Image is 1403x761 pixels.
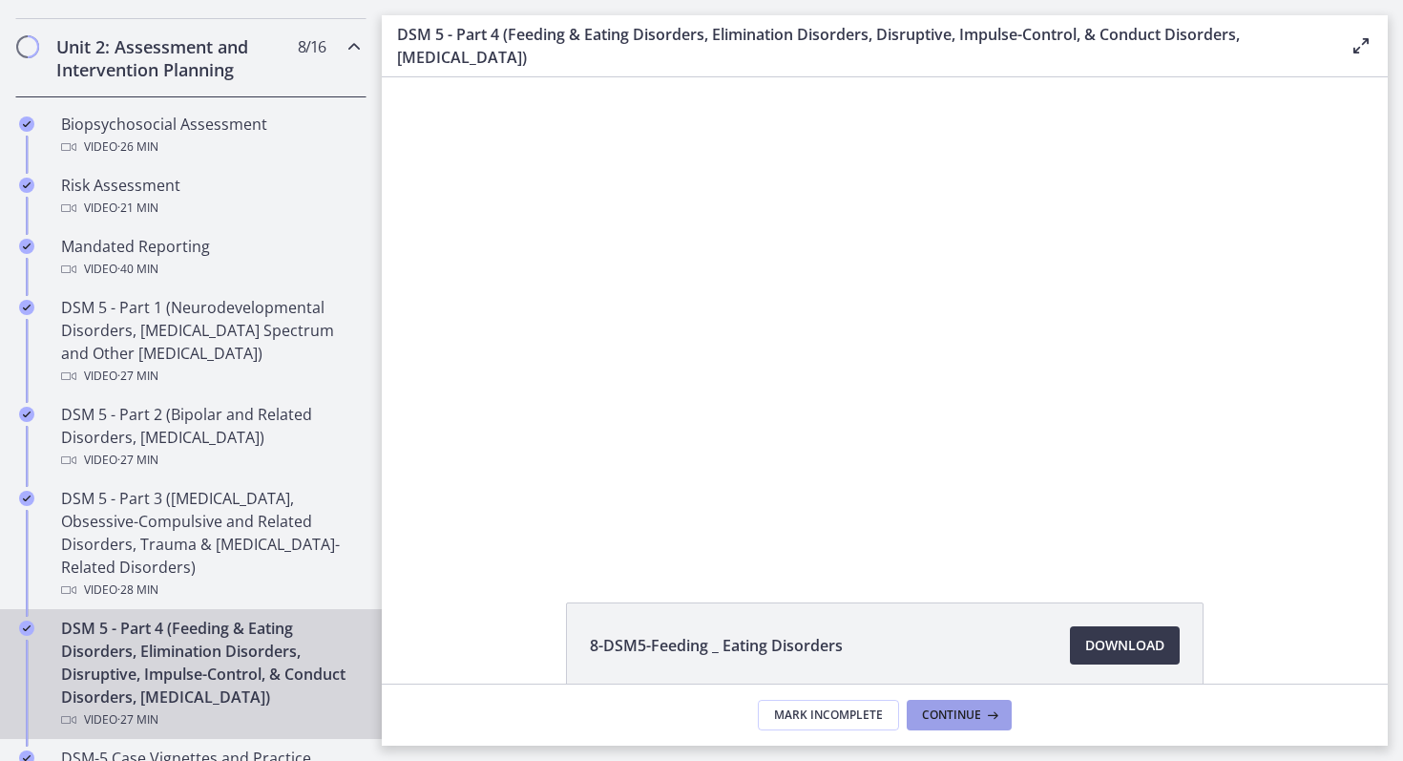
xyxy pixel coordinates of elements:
span: Continue [922,708,981,723]
iframe: Video Lesson [382,77,1388,559]
i: Completed [19,300,34,315]
div: Video [61,579,359,602]
h3: DSM 5 - Part 4 (Feeding & Eating Disorders, Elimination Disorders, Disruptive, Impulse-Control, &... [397,23,1319,69]
span: · 28 min [117,579,158,602]
span: · 27 min [117,449,158,472]
span: · 26 min [117,136,158,159]
div: Risk Assessment [61,174,359,220]
i: Completed [19,621,34,636]
span: · 21 min [117,197,158,220]
button: Continue [907,700,1012,730]
div: Video [61,365,359,388]
div: DSM 5 - Part 1 (Neurodevelopmental Disorders, [MEDICAL_DATA] Spectrum and Other [MEDICAL_DATA]) [61,296,359,388]
div: DSM 5 - Part 4 (Feeding & Eating Disorders, Elimination Disorders, Disruptive, Impulse-Control, &... [61,617,359,731]
i: Completed [19,491,34,506]
span: Download [1085,634,1164,657]
div: Video [61,258,359,281]
button: Mark Incomplete [758,700,899,730]
i: Completed [19,239,34,254]
div: Video [61,708,359,731]
i: Completed [19,178,34,193]
div: Video [61,449,359,472]
div: DSM 5 - Part 2 (Bipolar and Related Disorders, [MEDICAL_DATA]) [61,403,359,472]
div: Video [61,197,359,220]
span: · 27 min [117,365,158,388]
span: 8-DSM5-Feeding _ Eating Disorders [590,634,843,657]
span: Mark Incomplete [774,708,883,723]
span: · 27 min [117,708,158,731]
div: DSM 5 - Part 3 ([MEDICAL_DATA], Obsessive-Compulsive and Related Disorders, Trauma & [MEDICAL_DAT... [61,487,359,602]
i: Completed [19,116,34,132]
div: Video [61,136,359,159]
h2: Unit 2: Assessment and Intervention Planning [56,35,289,81]
span: 8 / 16 [298,35,325,58]
i: Completed [19,407,34,422]
span: · 40 min [117,258,158,281]
div: Biopsychosocial Assessment [61,113,359,159]
div: Mandated Reporting [61,235,359,281]
a: Download [1070,626,1180,665]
